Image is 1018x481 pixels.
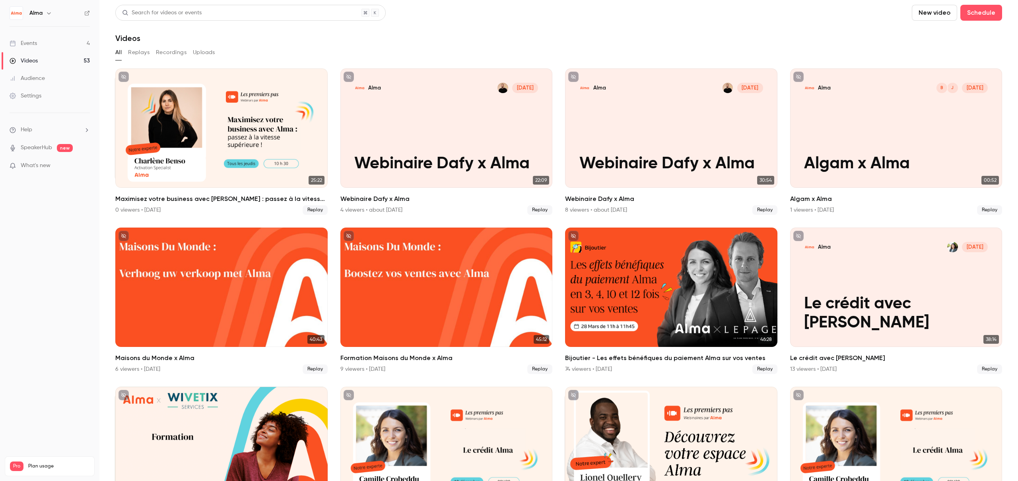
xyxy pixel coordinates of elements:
span: Help [21,126,32,134]
span: 45:12 [534,335,549,344]
span: Replay [527,205,552,215]
span: 30:54 [757,176,774,185]
div: 9 viewers • [DATE] [340,365,385,373]
span: Replay [527,364,552,374]
span: Replay [303,205,328,215]
p: Webinaire Dafy x Alma [579,154,763,173]
div: 8 viewers • about [DATE] [565,206,627,214]
a: 40:43Maisons du Monde x Alma6 viewers • [DATE]Replay [115,228,328,374]
button: Schedule [960,5,1002,21]
iframe: Noticeable Trigger [80,162,90,169]
div: 6 viewers • [DATE] [115,365,160,373]
a: 25:2225:22Maximisez votre business avec [PERSON_NAME] : passez à la vitesse supérieure !0 viewers... [115,68,328,215]
h2: Maximisez votre business avec [PERSON_NAME] : passez à la vitesse supérieure ! [115,194,328,204]
button: unpublished [119,390,129,400]
button: unpublished [344,390,354,400]
button: unpublished [344,72,354,82]
span: 38:14 [983,335,999,344]
div: 0 viewers • [DATE] [115,206,161,214]
img: Alma [10,7,23,19]
p: Alma [368,84,381,92]
p: Webinaire Dafy x Alma [354,154,538,173]
h2: Webinaire Dafy x Alma [565,194,777,204]
div: Settings [10,92,41,100]
li: Maisons du Monde x Alma [115,228,328,374]
li: Webinaire Dafy x Alma [340,68,553,215]
h1: Videos [115,33,140,43]
div: J [946,82,958,94]
section: Videos [115,5,1002,476]
button: unpublished [568,231,579,241]
h2: Le crédit avec [PERSON_NAME] [790,353,1002,363]
button: Uploads [193,46,215,59]
span: Replay [752,205,777,215]
button: All [115,46,122,59]
a: Le crédit avec AlmaAlmaCamille Crobeddu[DATE]Le crédit avec [PERSON_NAME]38:14Le crédit avec [PER... [790,228,1002,374]
div: 1 viewers • [DATE] [790,206,834,214]
span: [DATE] [512,83,538,93]
div: 13 viewers • [DATE] [790,365,837,373]
li: help-dropdown-opener [10,126,90,134]
span: 00:52 [981,176,999,185]
p: Alma [593,84,606,92]
span: What's new [21,162,51,170]
div: 74 viewers • [DATE] [565,365,612,373]
h2: Bijoutier - Les effets bénéfiques du paiement Alma sur vos ventes [565,353,777,363]
button: unpublished [568,390,579,400]
li: Bijoutier - Les effets bénéfiques du paiement Alma sur vos ventes [565,228,777,374]
span: Pro [10,462,23,471]
button: Recordings [156,46,187,59]
span: new [57,144,73,152]
button: unpublished [568,72,579,82]
img: Eric ROMER [723,83,733,93]
h6: Alma [29,9,43,17]
li: Formation Maisons du Monde x Alma [340,228,553,374]
p: Le crédit avec [PERSON_NAME] [804,294,988,333]
li: Algam x Alma [790,68,1002,215]
p: Algam x Alma [804,154,988,173]
li: Le crédit avec Alma [790,228,1002,374]
button: New video [912,5,957,21]
div: Audience [10,74,45,82]
img: Eric ROMER [497,83,508,93]
a: Algam x AlmaAlmaJB[DATE]Algam x Alma00:52Algam x Alma1 viewers • [DATE]Replay [790,68,1002,215]
button: unpublished [119,231,129,241]
span: 22:09 [533,176,549,185]
h2: Maisons du Monde x Alma [115,353,328,363]
span: Replay [303,364,328,374]
div: B [936,82,948,94]
span: Replay [752,364,777,374]
button: Replays [128,46,150,59]
span: Replay [977,364,1002,374]
img: Camille Crobeddu [947,242,958,252]
button: unpublished [344,231,354,241]
span: Plan usage [28,463,89,469]
div: Search for videos or events [122,9,202,17]
span: [DATE] [962,242,988,252]
a: Webinaire Dafy x AlmaAlmaEric ROMER[DATE]Webinaire Dafy x Alma30:54Webinaire Dafy x Alma8 viewers... [565,68,777,215]
img: Algam x Alma [804,83,814,93]
button: unpublished [793,231,804,241]
a: 45:12Formation Maisons du Monde x Alma9 viewers • [DATE]Replay [340,228,553,374]
a: SpeakerHub [21,144,52,152]
span: 40:43 [307,335,324,344]
h2: Algam x Alma [790,194,1002,204]
a: 46:28Bijoutier - Les effets bénéfiques du paiement Alma sur vos ventes74 viewers • [DATE]Replay [565,228,777,374]
span: [DATE] [962,83,988,93]
li: Maximisez votre business avec Alma : passez à la vitesse supérieure ! [115,68,328,215]
p: Alma [818,243,831,251]
span: Replay [977,205,1002,215]
h2: Formation Maisons du Monde x Alma [340,353,553,363]
div: Events [10,39,37,47]
button: unpublished [793,390,804,400]
span: 25:22 [309,176,324,185]
span: [DATE] [737,83,763,93]
span: 46:28 [758,335,774,344]
div: Videos [10,57,38,65]
button: unpublished [119,72,129,82]
a: Webinaire Dafy x AlmaAlmaEric ROMER[DATE]Webinaire Dafy x Alma22:09Webinaire Dafy x Alma4 viewers... [340,68,553,215]
img: Webinaire Dafy x Alma [579,83,590,93]
li: Webinaire Dafy x Alma [565,68,777,215]
img: Webinaire Dafy x Alma [354,83,365,93]
button: unpublished [793,72,804,82]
